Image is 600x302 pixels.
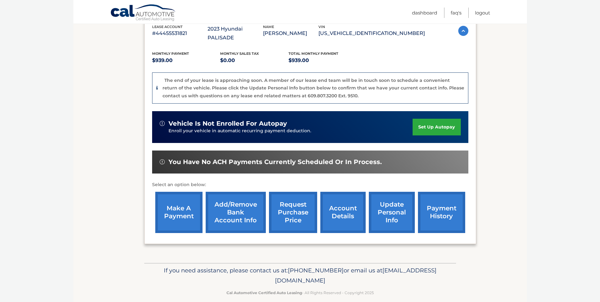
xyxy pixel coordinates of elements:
[458,26,468,36] img: accordion-active.svg
[318,29,425,38] p: [US_VEHICLE_IDENTIFICATION_NUMBER]
[152,56,220,65] p: $939.00
[412,8,437,18] a: Dashboard
[110,4,176,22] a: Cal Automotive
[369,192,415,233] a: update personal info
[475,8,490,18] a: Logout
[220,56,289,65] p: $0.00
[152,29,208,38] p: #44455531821
[152,51,189,56] span: Monthly Payment
[169,120,287,128] span: vehicle is not enrolled for autopay
[288,267,344,274] span: [PHONE_NUMBER]
[263,25,274,29] span: name
[163,77,464,99] p: The end of your lease is approaching soon. A member of our lease end team will be in touch soon t...
[451,8,461,18] a: FAQ's
[289,56,357,65] p: $939.00
[220,51,259,56] span: Monthly sales Tax
[148,289,452,296] p: - All Rights Reserved - Copyright 2025
[169,158,382,166] span: You have no ACH payments currently scheduled or in process.
[155,192,203,233] a: make a payment
[160,159,165,164] img: alert-white.svg
[269,192,317,233] a: request purchase price
[152,181,468,189] p: Select an option below:
[152,25,183,29] span: lease account
[226,290,302,295] strong: Cal Automotive Certified Auto Leasing
[413,119,460,135] a: set up autopay
[418,192,465,233] a: payment history
[148,265,452,286] p: If you need assistance, please contact us at: or email us at
[318,25,325,29] span: vin
[320,192,366,233] a: account details
[208,25,263,42] p: 2023 Hyundai PALISADE
[289,51,338,56] span: Total Monthly Payment
[206,192,266,233] a: Add/Remove bank account info
[160,121,165,126] img: alert-white.svg
[263,29,318,38] p: [PERSON_NAME]
[169,128,413,134] p: Enroll your vehicle in automatic recurring payment deduction.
